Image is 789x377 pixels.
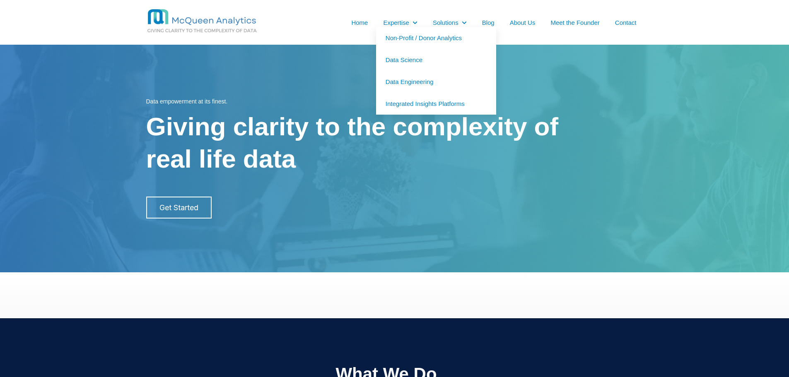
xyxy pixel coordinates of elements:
[550,18,599,27] a: Meet the Founder
[146,197,212,219] a: Get Started
[146,144,296,173] span: real life data
[376,49,496,71] a: Data Science
[383,18,409,27] a: Expertise
[312,18,643,27] nav: Desktop navigation
[146,8,291,34] img: MCQ BG 1
[376,93,496,115] a: Integrated Insights Platforms
[510,18,536,27] a: About Us
[433,18,458,27] a: Solutions
[351,18,368,27] a: Home
[376,27,496,49] a: Non-Profit / Donor Analytics
[615,18,637,27] a: Contact
[376,71,496,93] a: Data Engineering
[146,112,559,141] span: Giving clarity to the complexity of
[482,18,495,27] a: Blog
[146,98,228,105] span: Data empowerment at its finest.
